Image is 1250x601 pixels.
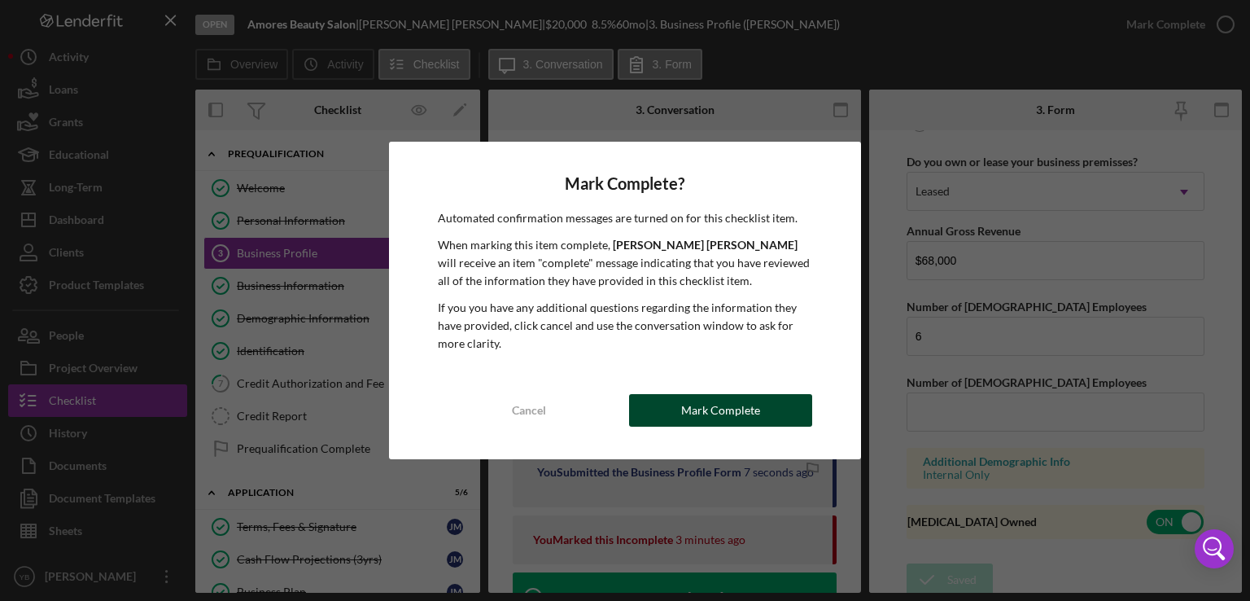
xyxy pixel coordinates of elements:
div: Mark Complete [681,394,760,427]
p: Automated confirmation messages are turned on for this checklist item. [438,209,813,227]
h4: Mark Complete? [438,174,813,193]
div: Cancel [512,394,546,427]
p: If you you have any additional questions regarding the information they have provided, click canc... [438,299,813,353]
div: Open Intercom Messenger [1195,529,1234,568]
button: Mark Complete [629,394,812,427]
p: When marking this item complete, will receive an item "complete" message indicating that you have... [438,236,813,291]
b: [PERSON_NAME] [PERSON_NAME] [613,238,798,252]
button: Cancel [438,394,621,427]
